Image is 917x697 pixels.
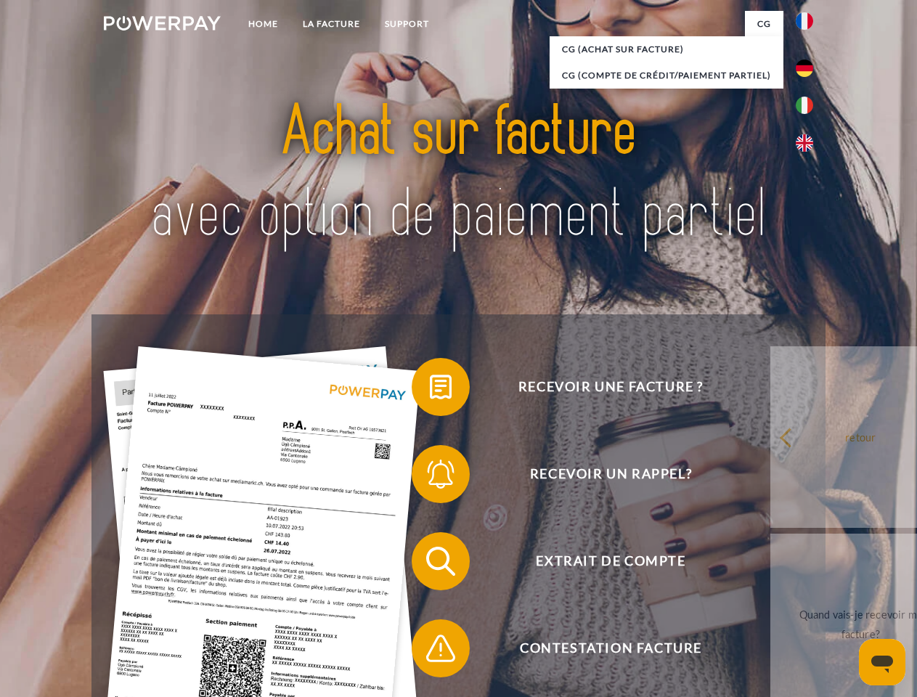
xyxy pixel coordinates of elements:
a: Home [236,11,290,37]
img: de [796,60,813,77]
img: title-powerpay_fr.svg [139,70,778,278]
button: Contestation Facture [412,619,789,677]
button: Recevoir une facture ? [412,358,789,416]
span: Extrait de compte [433,532,788,590]
a: LA FACTURE [290,11,372,37]
img: qb_search.svg [423,543,459,579]
span: Contestation Facture [433,619,788,677]
a: CG (Compte de crédit/paiement partiel) [550,62,783,89]
span: Recevoir une facture ? [433,358,788,416]
span: Recevoir un rappel? [433,445,788,503]
iframe: Bouton de lancement de la fenêtre de messagerie [859,639,905,685]
a: CG [745,11,783,37]
img: logo-powerpay-white.svg [104,16,221,30]
img: qb_bell.svg [423,456,459,492]
img: fr [796,12,813,30]
img: qb_warning.svg [423,630,459,667]
button: Extrait de compte [412,532,789,590]
img: en [796,134,813,152]
img: qb_bill.svg [423,369,459,405]
a: Support [372,11,441,37]
button: Recevoir un rappel? [412,445,789,503]
img: it [796,97,813,114]
a: CG (achat sur facture) [550,36,783,62]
